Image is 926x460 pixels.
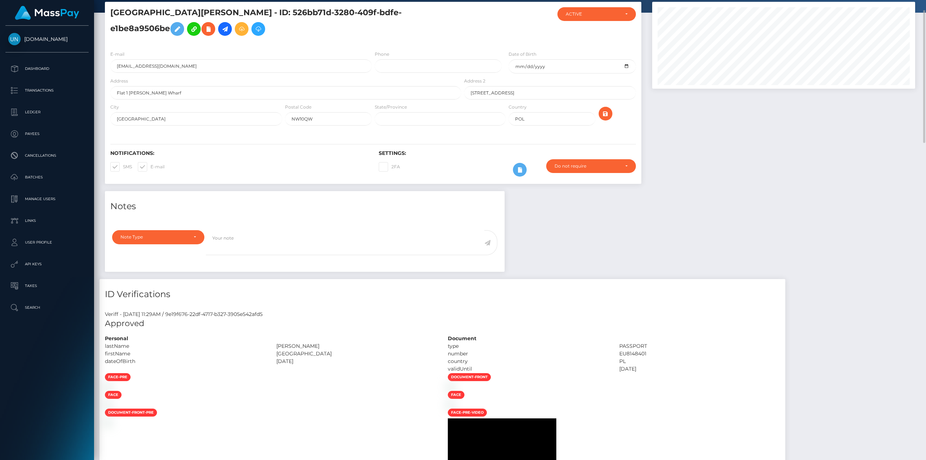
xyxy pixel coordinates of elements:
label: State/Province [375,104,407,110]
div: [GEOGRAPHIC_DATA] [271,350,442,358]
a: API Keys [5,255,89,273]
div: dateOfBirth [99,358,271,365]
div: Note Type [120,234,188,240]
a: User Profile [5,233,89,252]
p: Payees [8,128,86,139]
div: PASSPORT [614,342,785,350]
button: ACTIVE [557,7,636,21]
p: API Keys [8,259,86,270]
h5: Approved [105,318,780,329]
img: MassPay Logo [15,6,79,20]
a: Dashboard [5,60,89,78]
a: Initiate Payout [218,22,232,36]
div: [DATE] [271,358,442,365]
label: Phone [375,51,389,58]
div: Do not require [555,163,619,169]
a: Links [5,212,89,230]
p: Transactions [8,85,86,96]
span: face [105,391,122,399]
label: Address [110,78,128,84]
span: face-pre-video [448,409,487,417]
div: [PERSON_NAME] [271,342,442,350]
p: Cancellations [8,150,86,161]
img: 68deb624-8b9b-4a6e-8668-851e1ce2c114 [105,402,111,408]
a: Payees [5,125,89,143]
div: PL [614,358,785,365]
button: Do not require [546,159,636,173]
a: Manage Users [5,190,89,208]
h4: ID Verifications [105,288,780,301]
a: Taxes [5,277,89,295]
label: E-mail [138,162,165,172]
p: Ledger [8,107,86,118]
span: face [448,391,464,399]
label: E-mail [110,51,124,58]
h6: Notifications: [110,150,368,156]
div: ACTIVE [566,11,619,17]
a: Search [5,299,89,317]
img: Unlockt.me [8,33,21,45]
p: Manage Users [8,194,86,204]
span: document-front [448,373,491,381]
div: type [442,342,614,350]
a: Transactions [5,81,89,100]
img: 771a5b4a-3166-47bf-8bcc-6c6bb71e4f0f [105,384,111,390]
label: City [110,104,119,110]
span: face-pre [105,373,131,381]
button: Note Type [112,230,204,244]
strong: Document [448,335,476,342]
div: [DATE] [614,365,785,373]
div: EU8148401 [614,350,785,358]
strong: Personal [105,335,128,342]
h6: Settings: [379,150,636,156]
span: [DOMAIN_NAME] [5,36,89,42]
div: Veriff - [DATE] 11:29AM / 9e19f676-22df-4717-b327-3905e542afd5 [99,311,785,318]
h5: [GEOGRAPHIC_DATA][PERSON_NAME] - ID: 526bb71d-3280-409f-bdfe-e1be8a9506be [110,7,457,39]
label: Country [509,104,527,110]
div: country [442,358,614,365]
div: firstName [99,350,271,358]
p: Search [8,302,86,313]
img: 901e278d-ebf4-48af-bb7e-d278dc9a53f3 [448,402,454,408]
label: SMS [110,162,132,172]
div: validUntil [442,365,614,373]
span: document-front-pre [105,409,157,417]
a: Batches [5,168,89,186]
img: e1ff695f-642b-40f6-a602-473f66f0d23c [105,419,111,425]
label: 2FA [379,162,400,172]
label: Date of Birth [509,51,536,58]
div: lastName [99,342,271,350]
p: User Profile [8,237,86,248]
p: Dashboard [8,63,86,74]
a: Cancellations [5,147,89,165]
p: Taxes [8,280,86,291]
label: Address 2 [464,78,485,84]
div: number [442,350,614,358]
a: Ledger [5,103,89,121]
label: Postal Code [285,104,311,110]
img: 714c55b7-608e-4a7d-826e-c04a24b4ca82 [448,384,454,390]
p: Batches [8,172,86,183]
p: Links [8,215,86,226]
h4: Notes [110,200,499,213]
